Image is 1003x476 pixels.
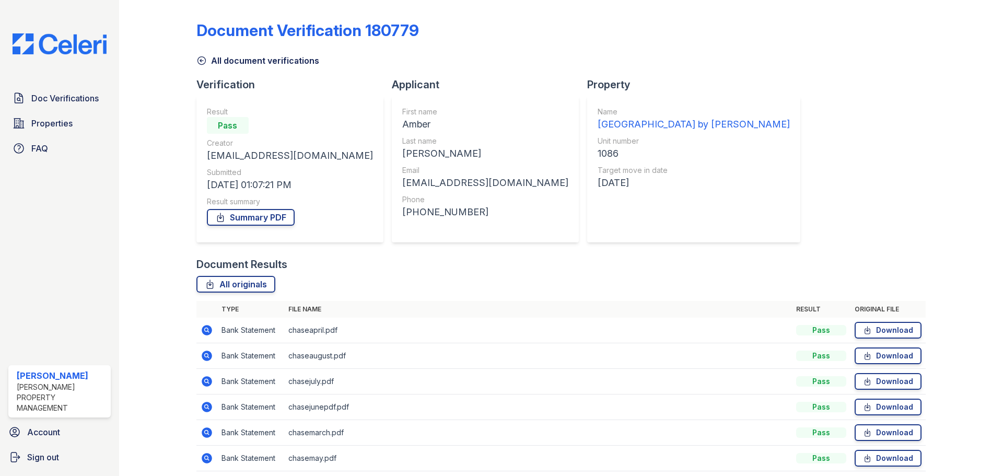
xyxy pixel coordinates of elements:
a: Properties [8,113,111,134]
div: Pass [796,351,846,361]
td: Bank Statement [217,369,284,394]
div: [PERSON_NAME] Property Management [17,382,107,413]
a: Download [855,373,922,390]
td: Bank Statement [217,318,284,343]
div: Last name [402,136,568,146]
div: Pass [796,376,846,387]
a: Download [855,450,922,467]
a: Download [855,347,922,364]
div: Submitted [207,167,373,178]
td: chaseaugust.pdf [284,343,792,369]
div: Verification [196,77,392,92]
img: CE_Logo_Blue-a8612792a0a2168367f1c8372b55b34899dd931a85d93a1a3d3e32e68fde9ad4.png [4,33,115,54]
a: FAQ [8,138,111,159]
div: Pass [796,325,846,335]
div: [PHONE_NUMBER] [402,205,568,219]
td: chasejunepdf.pdf [284,394,792,420]
td: chasemarch.pdf [284,420,792,446]
div: 1086 [598,146,790,161]
div: Applicant [392,77,587,92]
a: Sign out [4,447,115,468]
div: [DATE] [598,176,790,190]
span: Doc Verifications [31,92,99,105]
td: chasejuly.pdf [284,369,792,394]
div: Pass [207,117,249,134]
th: File name [284,301,792,318]
td: chaseapril.pdf [284,318,792,343]
div: Email [402,165,568,176]
span: Account [27,426,60,438]
div: Phone [402,194,568,205]
a: Download [855,399,922,415]
td: Bank Statement [217,420,284,446]
div: Unit number [598,136,790,146]
div: Pass [796,427,846,438]
th: Original file [850,301,926,318]
a: Account [4,422,115,443]
div: [PERSON_NAME] [17,369,107,382]
a: Name [GEOGRAPHIC_DATA] by [PERSON_NAME] [598,107,790,132]
div: Result [207,107,373,117]
div: Target move in date [598,165,790,176]
th: Result [792,301,850,318]
div: Property [587,77,809,92]
td: Bank Statement [217,446,284,471]
div: [DATE] 01:07:21 PM [207,178,373,192]
div: [EMAIL_ADDRESS][DOMAIN_NAME] [207,148,373,163]
a: Download [855,322,922,339]
div: Document Verification 180779 [196,21,419,40]
div: First name [402,107,568,117]
div: Pass [796,402,846,412]
div: [PERSON_NAME] [402,146,568,161]
span: Sign out [27,451,59,463]
div: Creator [207,138,373,148]
div: [GEOGRAPHIC_DATA] by [PERSON_NAME] [598,117,790,132]
div: Pass [796,453,846,463]
div: [EMAIL_ADDRESS][DOMAIN_NAME] [402,176,568,190]
span: FAQ [31,142,48,155]
td: Bank Statement [217,394,284,420]
div: Name [598,107,790,117]
a: All document verifications [196,54,319,67]
span: Properties [31,117,73,130]
div: Result summary [207,196,373,207]
th: Type [217,301,284,318]
div: Document Results [196,257,287,272]
a: Doc Verifications [8,88,111,109]
td: Bank Statement [217,343,284,369]
a: Download [855,424,922,441]
div: Amber [402,117,568,132]
a: All originals [196,276,275,293]
td: chasemay.pdf [284,446,792,471]
a: Summary PDF [207,209,295,226]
